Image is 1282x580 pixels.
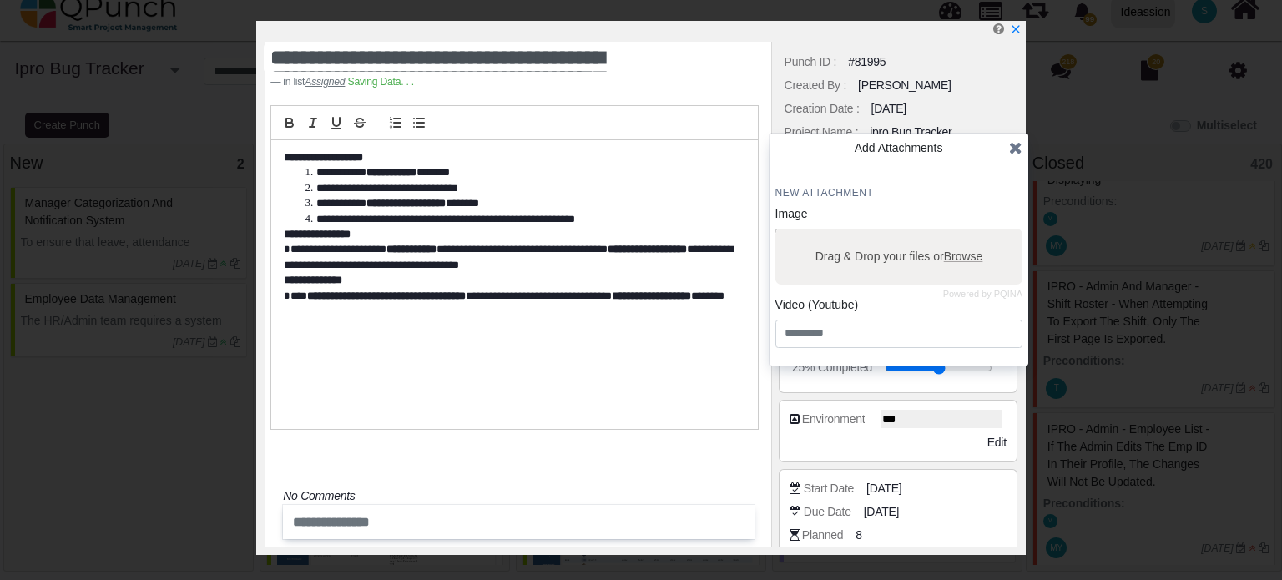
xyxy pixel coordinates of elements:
[942,290,1022,298] a: Powered by PQINA
[785,77,846,94] div: Created By :
[305,76,345,88] cite: Source Title
[804,480,854,497] div: Start Date
[792,359,872,376] div: 25% Completed
[1010,23,1022,35] svg: x
[775,296,859,314] label: Video (Youtube)
[870,124,951,141] div: ipro Bug Tracker
[871,100,906,118] div: [DATE]
[406,76,408,88] span: .
[1010,23,1022,36] a: x
[943,250,982,263] span: Browse
[809,242,988,271] label: Drag & Drop your files or
[348,76,414,88] span: Saving Data
[775,205,808,223] label: Image
[785,53,837,71] div: Punch ID :
[856,527,862,544] span: 8
[802,527,843,544] div: Planned
[858,77,951,94] div: [PERSON_NAME]
[864,503,899,521] span: [DATE]
[855,141,943,154] span: Add Attachments
[305,76,345,88] u: Assigned
[802,411,866,428] div: Environment
[804,503,851,521] div: Due Date
[401,76,403,88] span: .
[283,489,355,502] i: No Comments
[270,74,673,89] footer: in list
[775,186,1022,199] h4: New Attachment
[785,100,860,118] div: Creation Date :
[993,23,1004,35] i: Edit Punch
[411,76,414,88] span: .
[785,124,859,141] div: Project Name :
[987,436,1007,449] span: Edit
[848,53,886,71] div: #81995
[866,480,901,497] span: [DATE]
